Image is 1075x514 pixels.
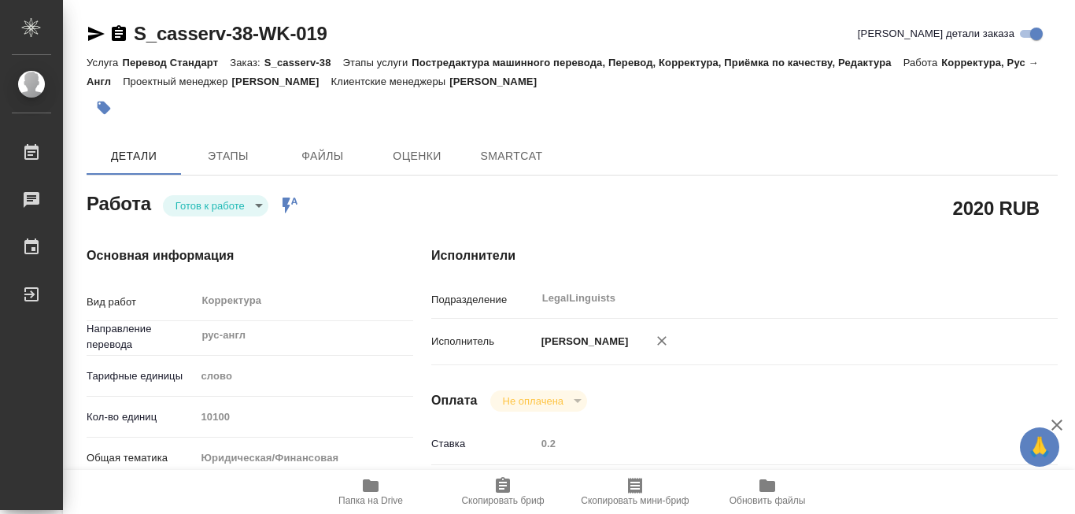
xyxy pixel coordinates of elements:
[412,57,903,68] p: Постредактура машинного перевода, Перевод, Корректура, Приёмка по качеству, Редактура
[96,146,172,166] span: Детали
[87,321,195,353] p: Направление перевода
[437,470,569,514] button: Скопировать бриф
[569,470,701,514] button: Скопировать мини-бриф
[858,26,1014,42] span: [PERSON_NAME] детали заказа
[645,324,679,358] button: Удалить исполнителя
[264,57,343,68] p: S_casserv-38
[581,495,689,506] span: Скопировать мини-бриф
[431,391,478,410] h4: Оплата
[431,292,536,308] p: Подразделение
[122,57,230,68] p: Перевод Стандарт
[730,495,806,506] span: Обновить файлы
[536,334,629,349] p: [PERSON_NAME]
[449,76,549,87] p: [PERSON_NAME]
[87,368,195,384] p: Тарифные единицы
[134,23,327,44] a: S_casserv-38-WK-019
[163,195,268,216] div: Готов к работе
[1020,427,1059,467] button: 🙏
[490,390,587,412] div: Готов к работе
[230,57,264,68] p: Заказ:
[109,24,128,43] button: Скопировать ссылку
[123,76,231,87] p: Проектный менеджер
[87,409,195,425] p: Кол-во единиц
[171,199,249,213] button: Готов к работе
[536,432,1006,455] input: Пустое поле
[195,445,413,471] div: Юридическая/Финансовая
[1026,431,1053,464] span: 🙏
[195,405,413,428] input: Пустое поле
[87,57,122,68] p: Услуга
[431,334,536,349] p: Исполнитель
[305,470,437,514] button: Папка на Drive
[87,24,105,43] button: Скопировать ссылку для ЯМессенджера
[87,294,195,310] p: Вид работ
[903,57,942,68] p: Работа
[232,76,331,87] p: [PERSON_NAME]
[498,394,568,408] button: Не оплачена
[431,436,536,452] p: Ставка
[87,246,368,265] h4: Основная информация
[87,450,195,466] p: Общая тематика
[190,146,266,166] span: Этапы
[343,57,412,68] p: Этапы услуги
[461,495,544,506] span: Скопировать бриф
[431,246,1058,265] h4: Исполнители
[285,146,360,166] span: Файлы
[87,91,121,125] button: Добавить тэг
[474,146,549,166] span: SmartCat
[331,76,450,87] p: Клиентские менеджеры
[195,363,413,390] div: слово
[953,194,1040,221] h2: 2020 RUB
[338,495,403,506] span: Папка на Drive
[87,188,151,216] h2: Работа
[701,470,833,514] button: Обновить файлы
[379,146,455,166] span: Оценки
